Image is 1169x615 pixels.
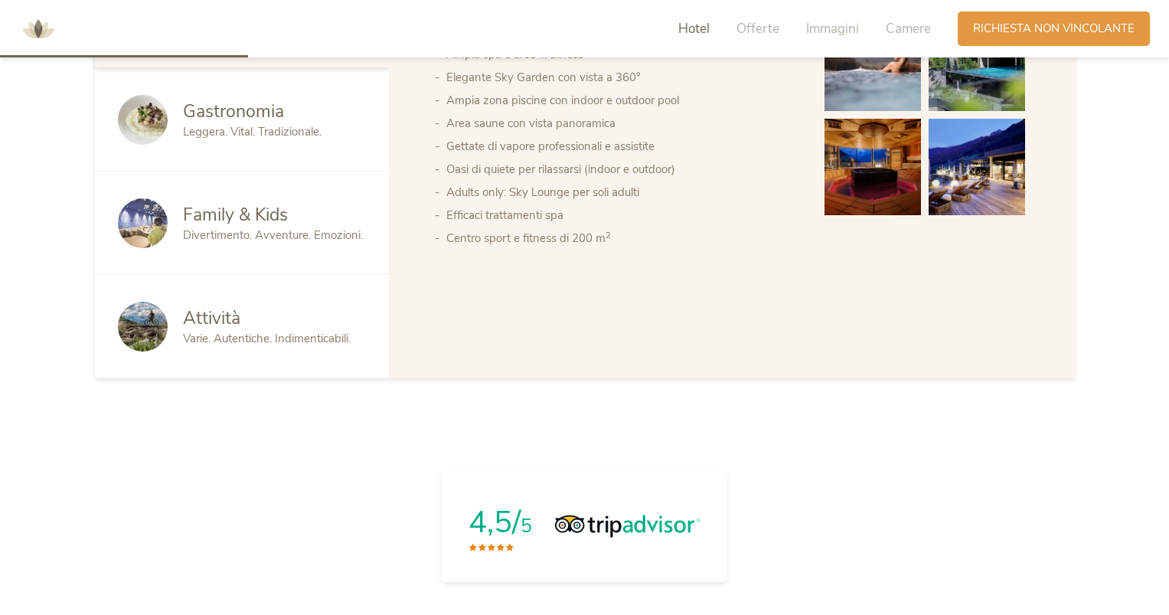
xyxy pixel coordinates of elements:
span: Richiesta non vincolante [973,21,1135,37]
li: Centro sport e fitness di 200 m [446,227,794,250]
span: Leggera. Vital. Tradizionale. [183,124,322,139]
span: Hotel [678,20,710,38]
span: Attività [183,306,240,330]
li: Area saune con vista panoramica [446,112,794,135]
span: Divertimento. Avventure. Emozioni. [183,227,363,243]
span: Varie. Autentiche. Indimenticabili. [183,331,351,346]
span: Immagini [806,20,859,38]
li: Gettate di vapore professionali e assistite [446,135,794,158]
sup: 2 [606,230,611,241]
span: Camere [886,20,931,38]
li: Oasi di quiete per rilassarsi (indoor e outdoor) [446,158,794,181]
span: 5 [521,513,532,539]
img: Tripadvisor [555,515,700,538]
span: Offerte [736,20,779,38]
li: Ampia zona piscine con indoor e outdoor pool [446,89,794,112]
img: AMONTI & LUNARIS Wellnessresort [15,6,61,52]
li: Efficaci trattamenti spa [446,204,794,227]
li: Adults only: Sky Lounge per soli adulti [446,181,794,204]
a: 4,5/5Tripadvisor [442,470,727,582]
span: 4,5/ [469,502,521,543]
span: Gastronomia [183,100,284,123]
li: Elegante Sky Garden con vista a 360° [446,66,794,89]
a: AMONTI & LUNARIS Wellnessresort [15,23,61,34]
span: Family & Kids [183,203,288,227]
